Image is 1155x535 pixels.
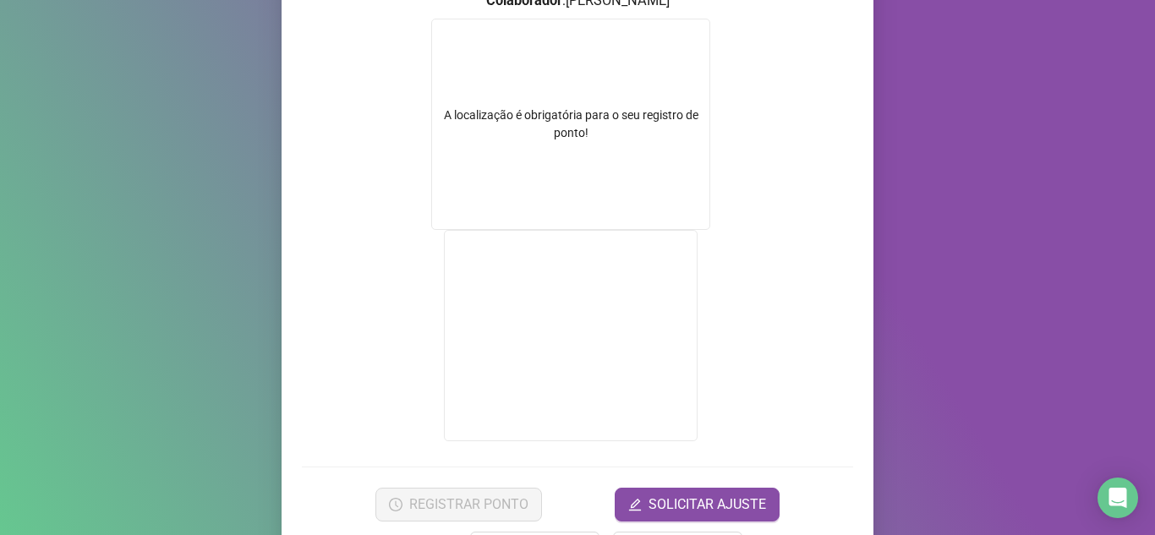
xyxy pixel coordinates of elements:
span: edit [628,498,642,511]
div: A localização é obrigatória para o seu registro de ponto! [432,106,709,142]
span: SOLICITAR AJUSTE [649,494,766,515]
div: Open Intercom Messenger [1098,478,1138,518]
button: editSOLICITAR AJUSTE [615,488,780,521]
button: REGISTRAR PONTO [375,488,542,521]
